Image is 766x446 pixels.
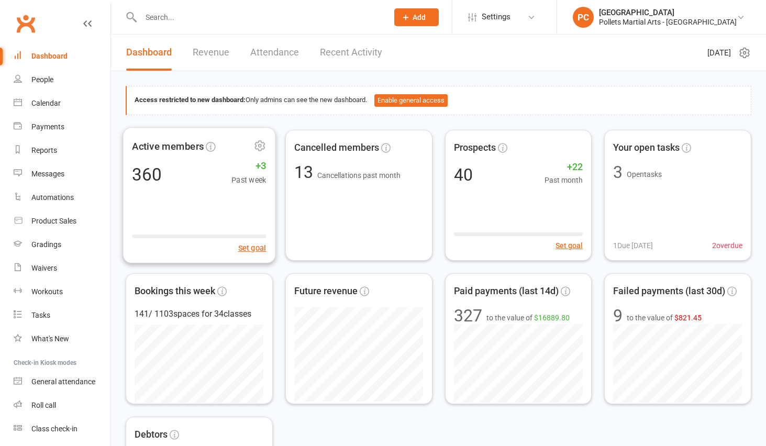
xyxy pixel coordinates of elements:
[14,162,110,186] a: Messages
[231,158,266,174] span: +3
[31,99,61,107] div: Calendar
[31,193,74,202] div: Automations
[14,115,110,139] a: Payments
[613,164,623,181] div: 3
[14,186,110,209] a: Automations
[31,122,64,131] div: Payments
[31,146,57,154] div: Reports
[135,284,215,299] span: Bookings this week
[31,377,95,386] div: General attendance
[320,35,382,71] a: Recent Activity
[545,160,583,175] span: +22
[712,240,742,251] span: 2 overdue
[613,307,623,324] div: 9
[31,311,50,319] div: Tasks
[31,401,56,409] div: Roll call
[126,35,172,71] a: Dashboard
[14,280,110,304] a: Workouts
[31,217,76,225] div: Product Sales
[374,94,448,107] button: Enable general access
[14,417,110,441] a: Class kiosk mode
[317,171,401,180] span: Cancellations past month
[14,139,110,162] a: Reports
[31,75,53,84] div: People
[599,8,737,17] div: [GEOGRAPHIC_DATA]
[14,394,110,417] a: Roll call
[599,17,737,27] div: Pollets Martial Arts - [GEOGRAPHIC_DATA]
[454,307,482,324] div: 327
[31,264,57,272] div: Waivers
[231,174,266,186] span: Past week
[674,314,702,322] span: $821.45
[193,35,229,71] a: Revenue
[13,10,39,37] a: Clubworx
[613,240,653,251] span: 1 Due [DATE]
[486,312,570,324] span: to the value of
[31,170,64,178] div: Messages
[545,174,583,186] span: Past month
[14,327,110,351] a: What's New
[627,312,702,324] span: to the value of
[31,240,61,249] div: Gradings
[135,94,743,107] div: Only admins can see the new dashboard.
[14,209,110,233] a: Product Sales
[14,92,110,115] a: Calendar
[294,162,317,182] span: 13
[294,284,358,299] span: Future revenue
[573,7,594,28] div: PC
[31,287,63,296] div: Workouts
[14,257,110,280] a: Waivers
[482,5,510,29] span: Settings
[14,68,110,92] a: People
[454,166,473,183] div: 40
[135,427,168,442] span: Debtors
[14,233,110,257] a: Gradings
[135,96,246,104] strong: Access restricted to new dashboard:
[31,334,69,343] div: What's New
[135,307,264,321] div: 141 / 1103 spaces for 34 classes
[31,425,77,433] div: Class check-in
[613,284,725,299] span: Failed payments (last 30d)
[14,370,110,394] a: General attendance kiosk mode
[238,241,267,253] button: Set goal
[250,35,299,71] a: Attendance
[613,140,680,155] span: Your open tasks
[454,140,496,155] span: Prospects
[132,138,204,154] span: Active members
[534,314,570,322] span: $16889.80
[627,170,662,179] span: Open tasks
[14,304,110,327] a: Tasks
[31,52,68,60] div: Dashboard
[707,47,731,59] span: [DATE]
[14,44,110,68] a: Dashboard
[454,284,559,299] span: Paid payments (last 14d)
[556,240,583,251] button: Set goal
[294,140,379,155] span: Cancelled members
[413,13,426,21] span: Add
[132,165,161,183] div: 360
[138,10,381,25] input: Search...
[394,8,439,26] button: Add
